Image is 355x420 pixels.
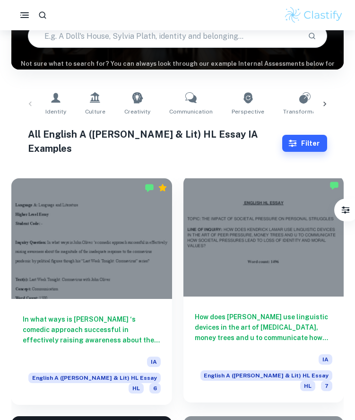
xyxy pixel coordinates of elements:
[321,381,332,391] span: 7
[183,178,344,405] a: How does [PERSON_NAME] use linguistic devices in the art of [MEDICAL_DATA], money trees and u to ...
[129,383,144,394] span: HL
[169,107,213,116] span: Communication
[45,107,66,116] span: Identity
[284,6,344,25] img: Clastify logo
[319,354,332,365] span: IA
[124,107,150,116] span: Creativity
[149,383,161,394] span: 6
[329,181,339,190] img: Marked
[195,312,333,343] h6: How does [PERSON_NAME] use linguistic devices in the art of [MEDICAL_DATA], money trees and u to ...
[158,183,167,192] div: Premium
[147,357,161,367] span: IA
[11,178,172,405] a: In what ways is [PERSON_NAME] ‘s comedic approach successful in effectively raising awareness abo...
[11,59,344,79] h6: Not sure what to search for? You can always look through our example Internal Assessments below f...
[282,135,327,152] button: Filter
[28,23,300,49] input: E.g. A Doll's House, Sylvia Plath, identity and belonging...
[232,107,264,116] span: Perspective
[336,201,355,219] button: Filter
[200,370,333,381] span: English A ([PERSON_NAME] & Lit) HL Essay
[304,28,320,44] button: Search
[85,107,105,116] span: Culture
[28,373,161,383] span: English A ([PERSON_NAME] & Lit) HL Essay
[28,127,282,156] h1: All English A ([PERSON_NAME] & Lit) HL Essay IA Examples
[145,183,154,192] img: Marked
[23,314,161,345] h6: In what ways is [PERSON_NAME] ‘s comedic approach successful in effectively raising awareness abo...
[300,381,315,391] span: HL
[283,107,327,116] span: Transformation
